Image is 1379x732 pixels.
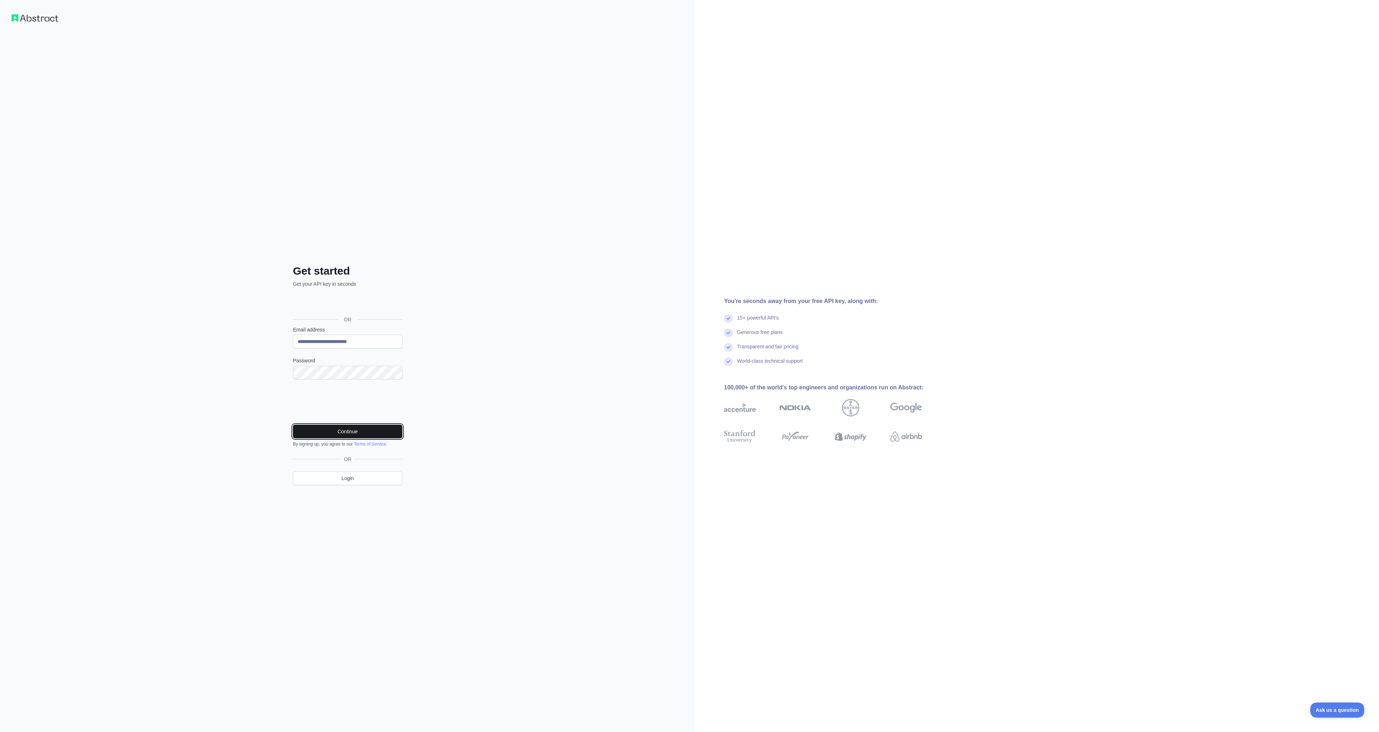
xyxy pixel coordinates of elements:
[724,329,733,337] img: check mark
[724,343,733,352] img: check mark
[737,343,799,357] div: Transparent and fair pricing
[724,357,733,366] img: check mark
[737,357,803,372] div: World-class technical support
[293,357,402,364] label: Password
[341,456,354,463] span: OR
[293,265,402,277] h2: Get started
[354,442,386,447] a: Terms of Service
[737,314,779,329] div: 15+ powerful API's
[842,399,859,416] img: bayer
[1310,702,1365,718] iframe: Toggle Customer Support
[12,14,58,22] img: Workflow
[293,441,402,447] div: By signing up, you agree to our .
[293,280,402,288] p: Get your API key in seconds
[890,399,922,416] img: google
[724,314,733,323] img: check mark
[289,295,404,311] iframe: Sign in with Google Button
[293,326,402,333] label: Email address
[724,399,756,416] img: accenture
[890,429,922,444] img: airbnb
[293,471,402,485] a: Login
[724,429,756,444] img: stanford university
[835,429,867,444] img: shopify
[338,316,357,323] span: OR
[293,388,402,416] iframe: reCAPTCHA
[293,425,402,438] button: Continue
[779,429,811,444] img: payoneer
[724,383,945,392] div: 100,000+ of the world's top engineers and organizations run on Abstract:
[779,399,811,416] img: nokia
[724,297,945,306] div: You're seconds away from your free API key, along with:
[737,329,783,343] div: Generous free plans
